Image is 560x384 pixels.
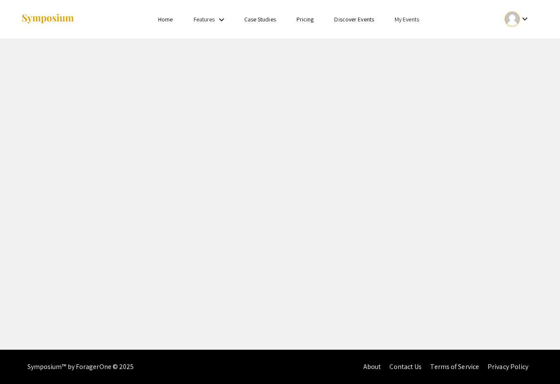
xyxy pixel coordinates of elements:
mat-icon: Expand Features list [216,15,227,25]
a: Pricing [296,15,314,23]
mat-icon: Expand account dropdown [520,14,530,24]
a: About [363,362,381,371]
a: Case Studies [244,15,276,23]
a: Terms of Service [430,362,479,371]
a: Discover Events [334,15,374,23]
a: Home [158,15,173,23]
a: My Events [395,15,419,23]
button: Expand account dropdown [496,9,539,29]
img: Symposium by ForagerOne [21,13,75,25]
div: Symposium™ by ForagerOne © 2025 [27,350,134,384]
a: Contact Us [389,362,422,371]
a: Features [194,15,215,23]
a: Privacy Policy [488,362,528,371]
